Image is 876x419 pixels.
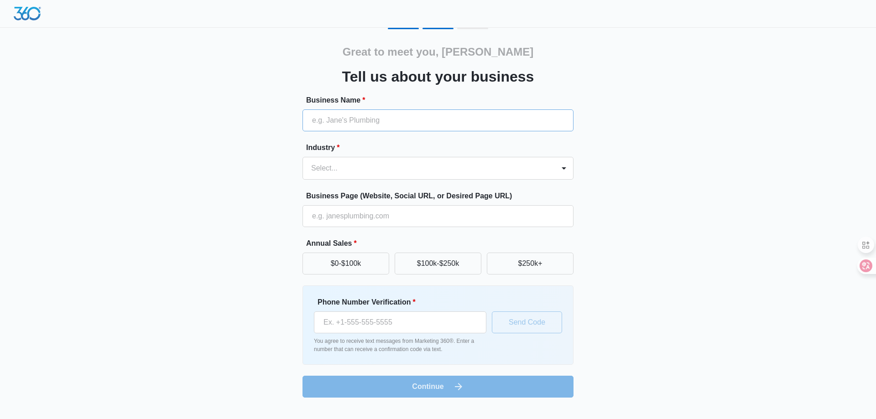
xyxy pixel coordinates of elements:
[306,142,577,153] label: Industry
[318,297,490,308] label: Phone Number Verification
[302,253,389,274] button: $0-$100k
[306,95,577,106] label: Business Name
[487,253,574,274] button: $250k+
[342,66,534,88] h3: Tell us about your business
[314,337,486,353] p: You agree to receive text messages from Marketing 360®. Enter a number that can receive a confirm...
[395,253,481,274] button: $100k-$250k
[302,205,574,227] input: e.g. janesplumbing.com
[302,109,574,131] input: e.g. Jane's Plumbing
[314,311,486,333] input: Ex. +1-555-555-5555
[343,44,534,60] h2: Great to meet you, [PERSON_NAME]
[306,238,577,249] label: Annual Sales
[306,191,577,202] label: Business Page (Website, Social URL, or Desired Page URL)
